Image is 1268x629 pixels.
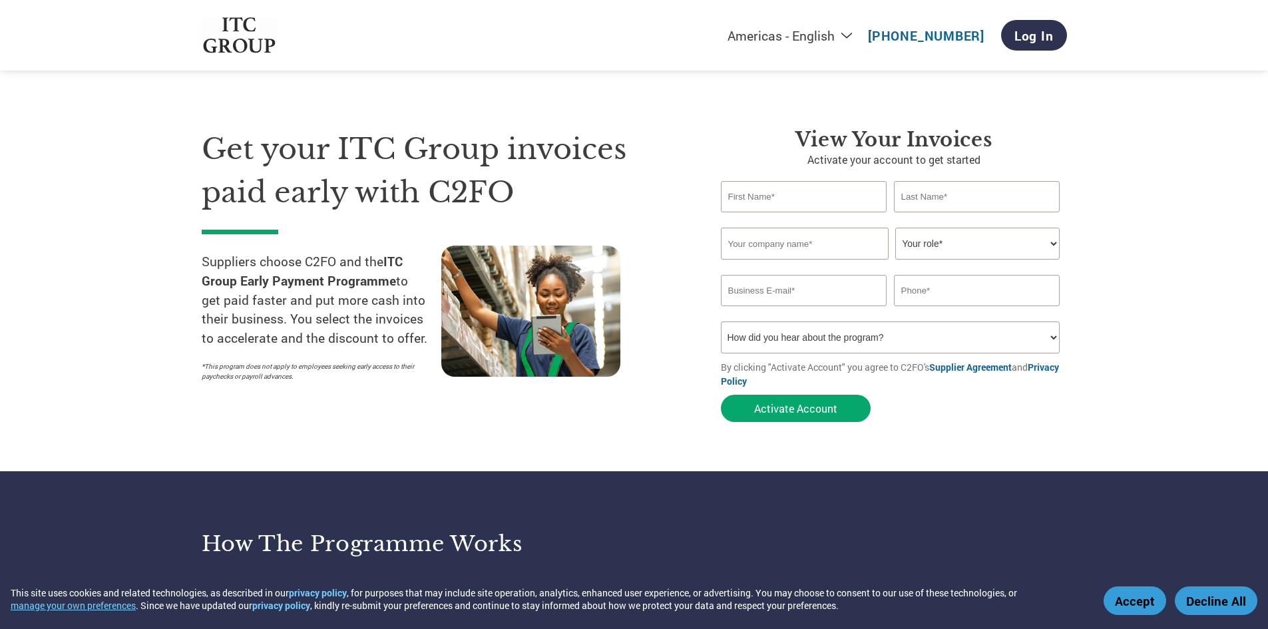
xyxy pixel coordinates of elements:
select: Title/Role [895,228,1060,260]
div: Inavlid Email Address [721,308,887,316]
input: Your company name* [721,228,889,260]
img: ITC Group [202,17,278,54]
img: supply chain worker [441,246,620,377]
input: First Name* [721,181,887,212]
p: Activate your account to get started [721,152,1067,168]
input: Invalid Email format [721,275,887,306]
p: Suppliers choose C2FO and the to get paid faster and put more cash into their business. You selec... [202,252,441,348]
h3: How the programme works [202,530,618,557]
button: Decline All [1175,586,1257,615]
div: Invalid first name or first name is too long [721,214,887,222]
a: Log In [1001,20,1067,51]
p: By clicking "Activate Account" you agree to C2FO's and [721,360,1067,388]
input: Last Name* [894,181,1060,212]
h3: View your invoices [721,128,1067,152]
button: manage your own preferences [11,599,136,612]
a: Supplier Agreement [929,361,1012,373]
div: Inavlid Phone Number [894,308,1060,316]
input: Phone* [894,275,1060,306]
div: Invalid company name or company name is too long [721,261,1060,270]
div: This site uses cookies and related technologies, as described in our , for purposes that may incl... [11,586,1084,612]
a: Privacy Policy [721,361,1059,387]
strong: ITC Group Early Payment Programme [202,253,403,289]
a: [PHONE_NUMBER] [868,27,984,44]
a: privacy policy [252,599,310,612]
a: privacy policy [289,586,347,599]
div: Invalid last name or last name is too long [894,214,1060,222]
h1: Get your ITC Group invoices paid early with C2FO [202,128,681,214]
button: Activate Account [721,395,871,422]
p: *This program does not apply to employees seeking early access to their paychecks or payroll adva... [202,361,428,381]
button: Accept [1104,586,1166,615]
